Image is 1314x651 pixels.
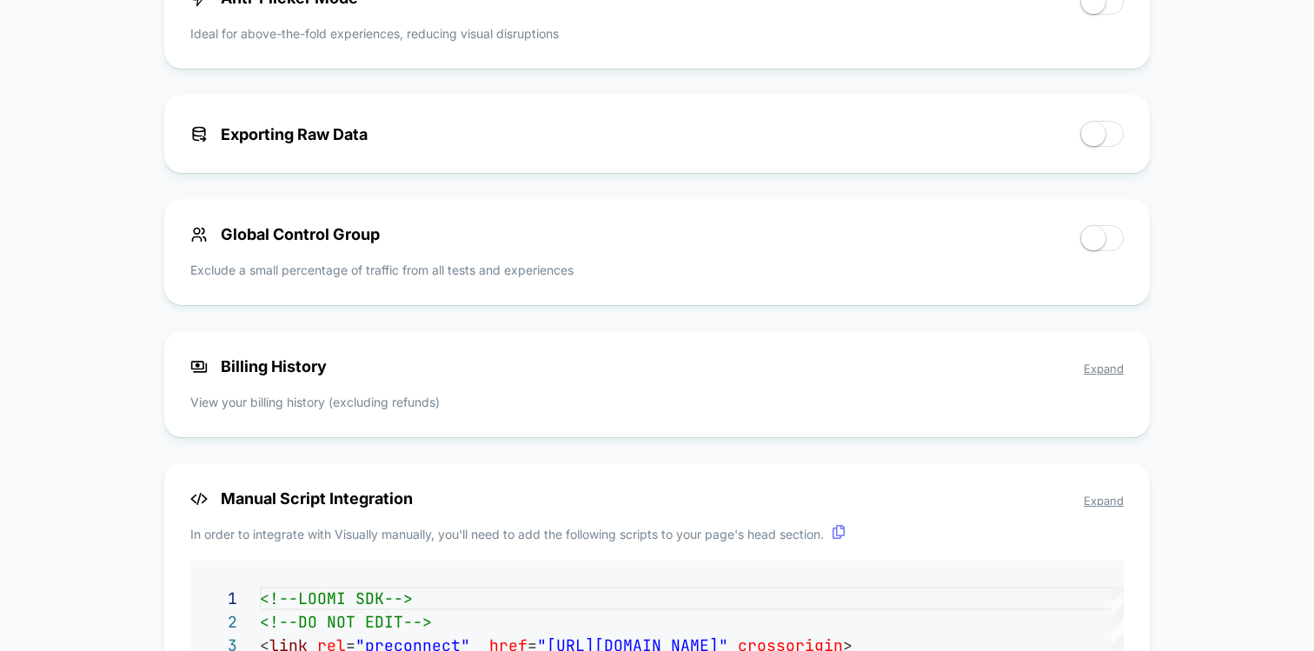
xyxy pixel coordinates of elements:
[190,393,1124,411] p: View your billing history (excluding refunds)
[190,261,574,279] p: Exclude a small percentage of traffic from all tests and experiences
[1084,494,1124,508] span: Expand
[1084,362,1124,375] span: Expand
[190,357,1124,375] span: Billing History
[190,125,368,143] span: Exporting Raw Data
[190,225,380,243] span: Global Control Group
[190,24,559,43] p: Ideal for above-the-fold experiences, reducing visual disruptions
[190,525,1124,543] p: In order to integrate with Visually manually, you'll need to add the following scripts to your pa...
[190,489,1124,508] span: Manual Script Integration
